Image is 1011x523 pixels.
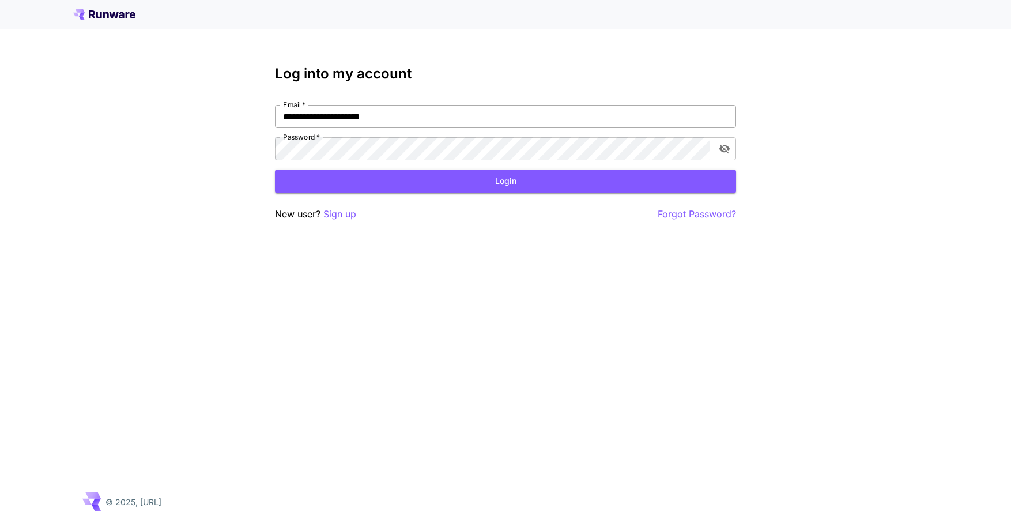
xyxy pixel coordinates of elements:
[323,207,356,221] button: Sign up
[283,132,320,142] label: Password
[275,170,736,193] button: Login
[714,138,735,159] button: toggle password visibility
[275,207,356,221] p: New user?
[105,496,161,508] p: © 2025, [URL]
[275,66,736,82] h3: Log into my account
[658,207,736,221] button: Forgot Password?
[283,100,305,110] label: Email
